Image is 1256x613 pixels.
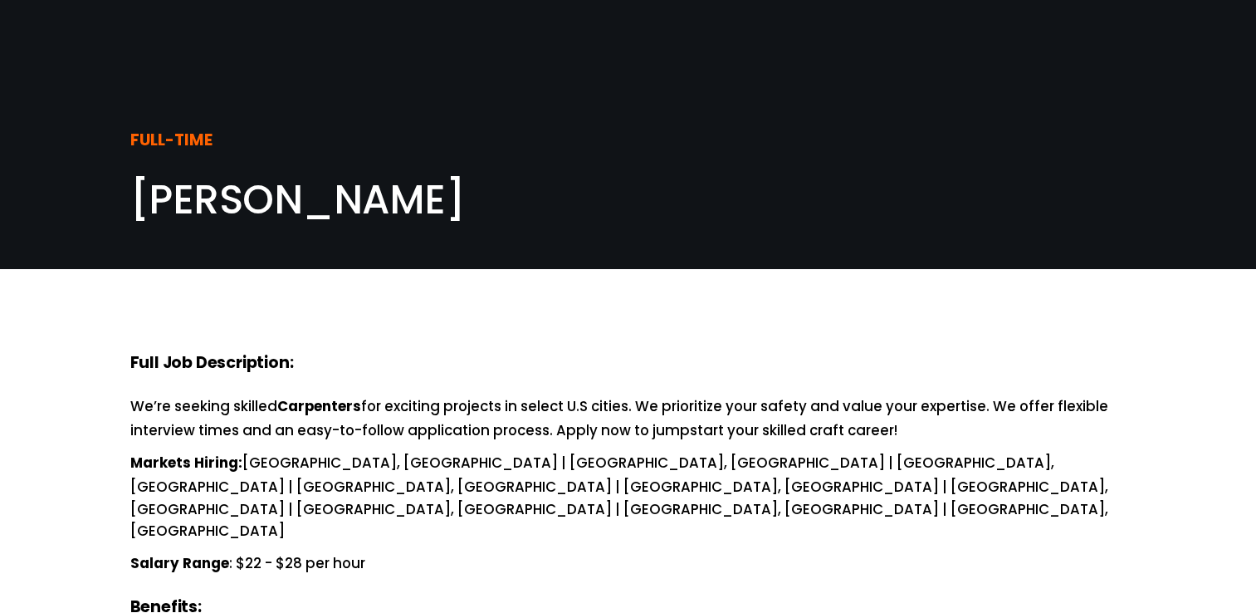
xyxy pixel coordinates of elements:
[130,128,213,155] strong: FULL-TIME
[130,172,466,228] span: [PERSON_NAME]
[277,395,361,419] strong: Carpenters
[130,552,1126,576] p: : $22 - $28 per hour
[130,452,242,476] strong: Markets Hiring:
[130,552,229,576] strong: Salary Range
[130,395,1126,442] p: We’re seeking skilled for exciting projects in select U.S cities. We prioritize your safety and v...
[130,351,294,378] strong: Full Job Description:
[130,452,1126,543] p: [GEOGRAPHIC_DATA], [GEOGRAPHIC_DATA] | [GEOGRAPHIC_DATA], [GEOGRAPHIC_DATA] | [GEOGRAPHIC_DATA], ...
